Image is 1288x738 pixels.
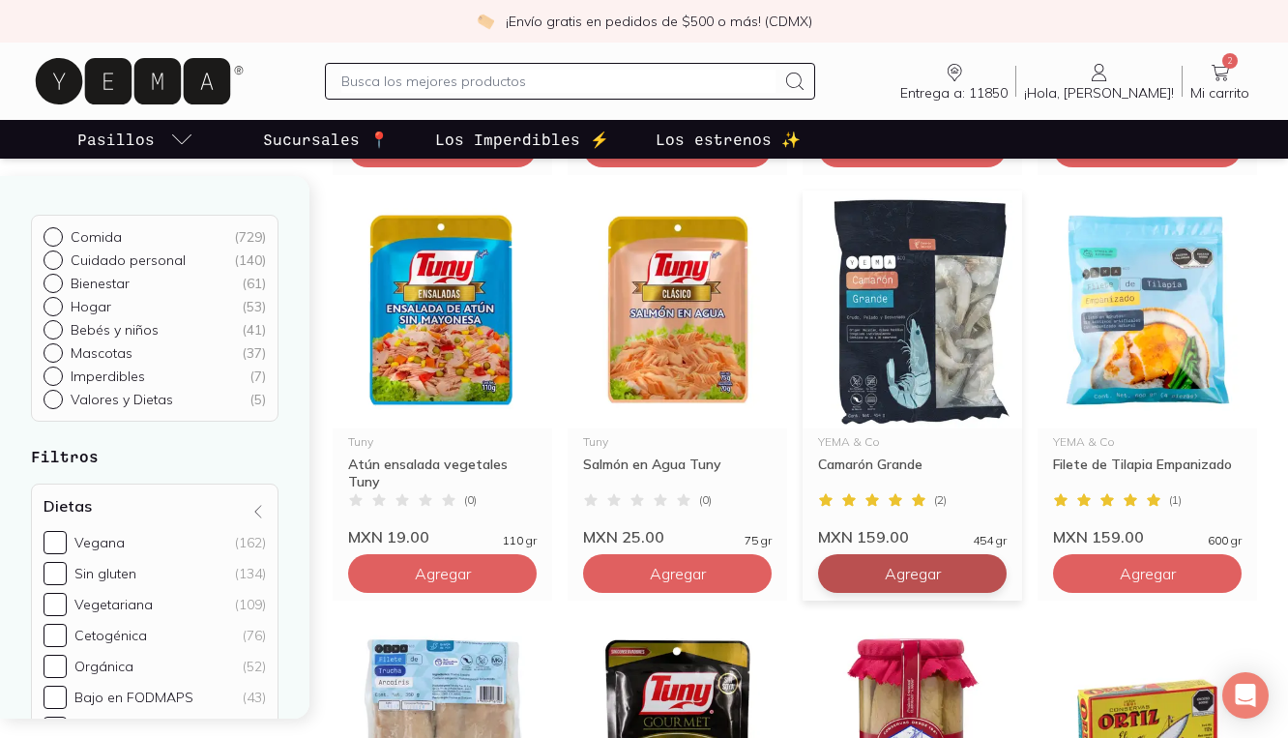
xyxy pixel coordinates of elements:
[1183,61,1257,102] a: 2Mi carrito
[44,562,67,585] input: Sin gluten(134)
[656,128,801,151] p: Los estrenos ✨
[44,593,67,616] input: Vegetariana(109)
[893,61,1015,102] a: Entrega a: 11850
[243,658,266,675] div: (52)
[234,228,266,246] div: ( 729 )
[1222,53,1238,69] span: 2
[249,368,266,385] div: ( 7 )
[464,494,477,506] span: ( 0 )
[243,689,266,706] div: (43)
[506,12,812,31] p: ¡Envío gratis en pedidos de $500 o más! (CDMX)
[1038,191,1257,546] a: Filete Tilapia Empanizada YEMAYEMA & CoFilete de Tilapia Empanizado(1)MXN 159.00600 gr
[348,527,429,546] span: MXN 19.00
[44,624,67,647] input: Cetogénica(76)
[1038,191,1257,428] img: Filete Tilapia Empanizada YEMA
[583,527,664,546] span: MXN 25.00
[249,391,266,408] div: ( 5 )
[803,191,1022,428] img: camaron grande
[431,120,613,159] a: Los Imperdibles ⚡️
[74,534,125,551] div: Vegana
[44,655,67,678] input: Orgánica(52)
[235,596,266,613] div: (109)
[74,627,147,644] div: Cetogénica
[348,554,537,593] button: Agregar
[77,128,155,151] p: Pasillos
[341,70,776,93] input: Busca los mejores productos
[333,191,552,546] a: Atun ensalada vegetales TunyTunyAtún ensalada vegetales Tuny(0)MXN 19.00110 gr
[1222,672,1269,719] div: Open Intercom Messenger
[1190,84,1249,102] span: Mi carrito
[73,120,197,159] a: pasillo-todos-link
[503,535,537,546] span: 110 gr
[568,191,787,428] img: Salmón Tuny light en agua
[1053,554,1242,593] button: Agregar
[818,527,909,546] span: MXN 159.00
[583,554,772,593] button: Agregar
[1053,456,1242,490] div: Filete de Tilapia Empanizado
[745,535,772,546] span: 75 gr
[650,564,706,583] span: Agregar
[435,128,609,151] p: Los Imperdibles ⚡️
[818,554,1007,593] button: Agregar
[71,344,132,362] p: Mascotas
[74,689,193,706] div: Bajo en FODMAPS
[885,564,941,583] span: Agregar
[934,494,947,506] span: ( 2 )
[31,447,99,465] strong: Filtros
[973,535,1007,546] span: 454 gr
[818,456,1007,490] div: Camarón Grande
[1120,564,1176,583] span: Agregar
[699,494,712,506] span: ( 0 )
[583,436,772,448] div: Tuny
[583,456,772,490] div: Salmón en Agua Tuny
[235,565,266,582] div: (134)
[242,321,266,339] div: ( 41 )
[44,496,92,516] h4: Dietas
[348,456,537,490] div: Atún ensalada vegetales Tuny
[818,436,1007,448] div: YEMA & Co
[242,344,266,362] div: ( 37 )
[71,251,186,269] p: Cuidado personal
[71,321,159,339] p: Bebés y niños
[1208,535,1242,546] span: 600 gr
[44,686,67,709] input: Bajo en FODMAPS(43)
[477,13,494,30] img: check
[71,275,130,292] p: Bienestar
[234,251,266,269] div: ( 140 )
[803,191,1022,546] a: camaron grandeYEMA & CoCamarón Grande(2)MXN 159.00454 gr
[243,627,266,644] div: (76)
[1053,436,1242,448] div: YEMA & Co
[71,298,111,315] p: Hogar
[1016,61,1182,102] a: ¡Hola, [PERSON_NAME]!
[44,531,67,554] input: Vegana(162)
[71,228,122,246] p: Comida
[74,658,133,675] div: Orgánica
[1053,527,1144,546] span: MXN 159.00
[74,565,136,582] div: Sin gluten
[71,368,145,385] p: Imperdibles
[242,275,266,292] div: ( 61 )
[415,564,471,583] span: Agregar
[71,391,173,408] p: Valores y Dietas
[235,534,266,551] div: (162)
[900,84,1008,102] span: Entrega a: 11850
[333,191,552,428] img: Atun ensalada vegetales Tuny
[652,120,805,159] a: Los estrenos ✨
[263,128,389,151] p: Sucursales 📍
[1169,494,1182,506] span: ( 1 )
[568,191,787,546] a: Salmón Tuny light en aguaTunySalmón en Agua Tuny(0)MXN 25.0075 gr
[1024,84,1174,102] span: ¡Hola, [PERSON_NAME]!
[348,436,537,448] div: Tuny
[242,298,266,315] div: ( 53 )
[259,120,393,159] a: Sucursales 📍
[74,596,153,613] div: Vegetariana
